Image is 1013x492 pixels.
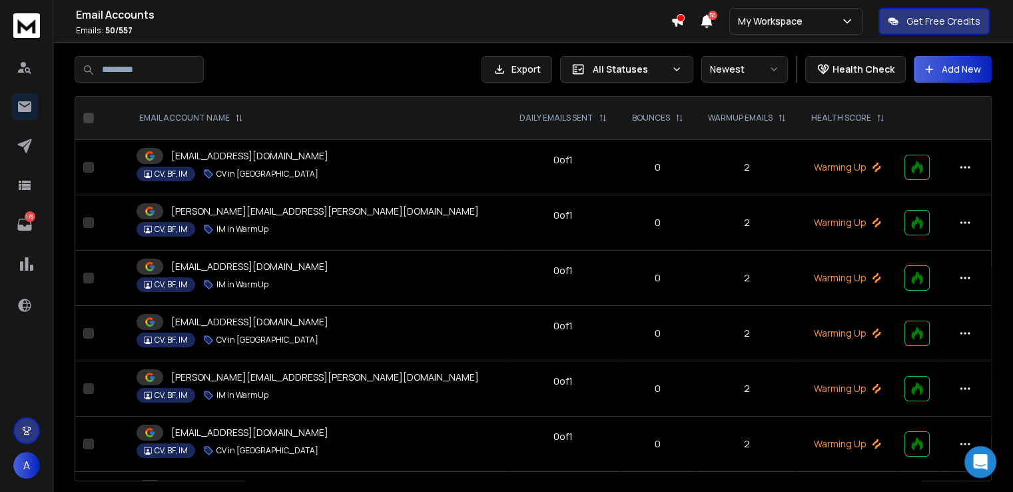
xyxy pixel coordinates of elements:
[878,8,990,35] button: Get Free Credits
[807,161,889,174] p: Warming Up
[155,169,188,179] p: CV, BF, IM
[155,224,188,235] p: CV, BF, IM
[553,319,573,333] div: 0 of 1
[76,7,671,23] h1: Email Accounts
[25,211,35,222] p: 176
[914,56,992,83] button: Add New
[701,56,788,83] button: Newest
[964,446,996,478] div: Open Intercom Messenger
[155,390,188,401] p: CV, BF, IM
[553,209,573,222] div: 0 of 1
[553,153,573,167] div: 0 of 1
[519,113,593,123] p: DAILY EMAILS SENT
[553,430,573,443] div: 0 of 1
[833,63,894,76] p: Health Check
[216,224,268,235] p: IM in WarmUp
[216,279,268,290] p: IM in WarmUp
[216,390,268,401] p: IM in WarmUp
[695,417,799,472] td: 2
[216,445,318,456] p: CV in [GEOGRAPHIC_DATA]
[811,113,871,123] p: HEALTH SCORE
[482,56,552,83] button: Export
[708,11,717,20] span: 50
[627,271,687,285] p: 0
[627,437,687,451] p: 0
[76,25,671,36] p: Emails :
[738,15,808,28] p: My Workspace
[627,327,687,340] p: 0
[627,382,687,395] p: 0
[13,452,40,479] button: A
[593,63,666,76] p: All Statuses
[906,15,980,28] p: Get Free Credits
[171,260,328,273] p: [EMAIL_ADDRESS][DOMAIN_NAME]
[13,13,40,38] img: logo
[155,279,188,290] p: CV, BF, IM
[805,56,906,83] button: Health Check
[171,205,479,218] p: [PERSON_NAME][EMAIL_ADDRESS][PERSON_NAME][DOMAIN_NAME]
[627,161,687,174] p: 0
[105,25,133,36] span: 50 / 557
[695,195,799,251] td: 2
[632,113,670,123] p: BOUNCES
[216,169,318,179] p: CV in [GEOGRAPHIC_DATA]
[695,306,799,361] td: 2
[216,335,318,345] p: CV in [GEOGRAPHIC_DATA]
[695,361,799,417] td: 2
[807,437,889,451] p: Warming Up
[171,315,328,329] p: [EMAIL_ADDRESS][DOMAIN_NAME]
[807,216,889,229] p: Warming Up
[807,327,889,340] p: Warming Up
[553,375,573,388] div: 0 of 1
[171,426,328,439] p: [EMAIL_ADDRESS][DOMAIN_NAME]
[11,211,38,238] a: 176
[171,371,479,384] p: [PERSON_NAME][EMAIL_ADDRESS][PERSON_NAME][DOMAIN_NAME]
[171,149,328,163] p: [EMAIL_ADDRESS][DOMAIN_NAME]
[627,216,687,229] p: 0
[695,140,799,195] td: 2
[708,113,773,123] p: WARMUP EMAILS
[695,251,799,306] td: 2
[139,113,243,123] div: EMAIL ACCOUNT NAME
[155,335,188,345] p: CV, BF, IM
[807,382,889,395] p: Warming Up
[155,445,188,456] p: CV, BF, IM
[553,264,573,277] div: 0 of 1
[807,271,889,285] p: Warming Up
